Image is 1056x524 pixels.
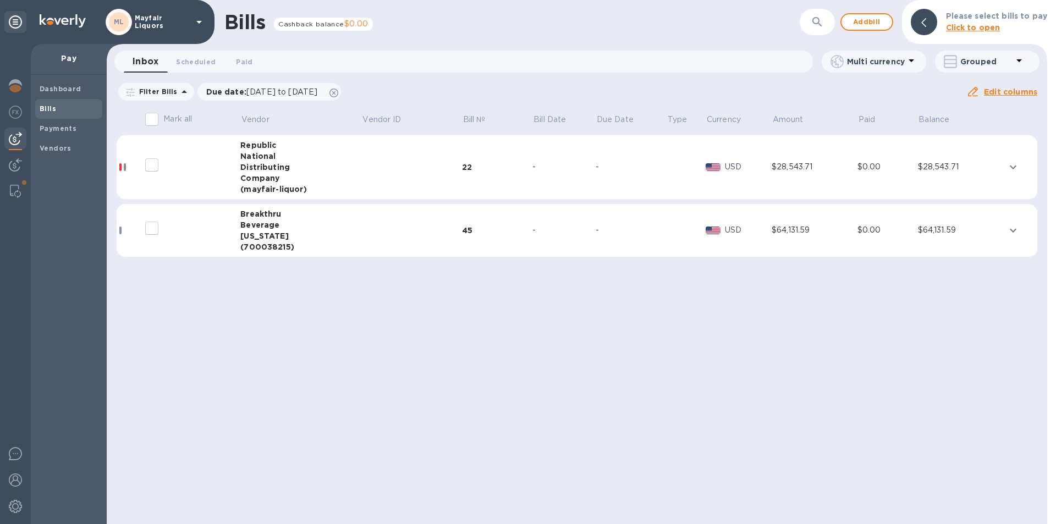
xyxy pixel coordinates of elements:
[960,56,1013,67] p: Grouped
[857,161,918,173] div: $0.00
[706,163,721,171] img: USD
[40,124,76,133] b: Payments
[9,106,22,119] img: Foreign exchange
[241,114,269,125] p: Vendor
[240,151,361,162] div: National
[773,114,804,125] p: Amount
[176,56,216,68] span: Scheduled
[725,224,772,236] p: USD
[859,114,890,125] span: Paid
[840,13,893,31] button: Addbill
[918,224,1004,236] div: $64,131.59
[725,161,772,173] p: USD
[197,83,342,101] div: Due date:[DATE] to [DATE]
[462,162,532,173] div: 22
[857,224,918,236] div: $0.00
[919,114,964,125] span: Balance
[240,241,361,252] div: (700038215)
[532,161,596,173] div: -
[946,23,1000,32] b: Click to open
[1005,159,1021,175] button: expand row
[1005,222,1021,239] button: expand row
[773,114,818,125] span: Amount
[532,224,596,236] div: -
[919,114,949,125] p: Balance
[240,208,361,219] div: Breakthru
[596,161,667,173] div: -
[224,10,265,34] h1: Bills
[859,114,876,125] p: Paid
[246,87,317,96] span: [DATE] to [DATE]
[240,230,361,241] div: [US_STATE]
[240,140,361,151] div: Republic
[918,161,1004,173] div: $28,543.71
[984,87,1037,96] u: Edit columns
[163,113,192,125] p: Mark all
[4,11,26,33] div: Unpin categories
[40,85,81,93] b: Dashboard
[135,14,190,30] p: Mayfair Liquors
[240,162,361,173] div: Distributing
[706,227,721,234] img: USD
[463,114,500,125] span: Bill №
[772,161,857,173] div: $28,543.71
[463,114,486,125] p: Bill №
[462,225,532,236] div: 45
[850,15,883,29] span: Add bill
[240,219,361,230] div: Beverage
[362,114,415,125] span: Vendor ID
[133,54,158,69] span: Inbox
[847,56,905,67] p: Multi currency
[40,144,71,152] b: Vendors
[241,114,284,125] span: Vendor
[135,87,178,96] p: Filter Bills
[240,184,361,195] div: (mayfair-liquor)
[707,114,741,125] p: Currency
[206,86,323,97] p: Due date :
[278,20,344,28] span: Cashback balance
[596,224,667,236] div: -
[236,56,252,68] span: Paid
[344,19,369,28] span: $0.00
[597,114,634,125] p: Due Date
[40,53,98,64] p: Pay
[40,14,86,27] img: Logo
[114,18,124,26] b: ML
[772,224,857,236] div: $64,131.59
[946,12,1047,20] b: Please select bills to pay
[533,114,566,125] p: Bill Date
[668,114,687,125] p: Type
[362,114,401,125] p: Vendor ID
[40,104,56,113] b: Bills
[240,173,361,184] div: Company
